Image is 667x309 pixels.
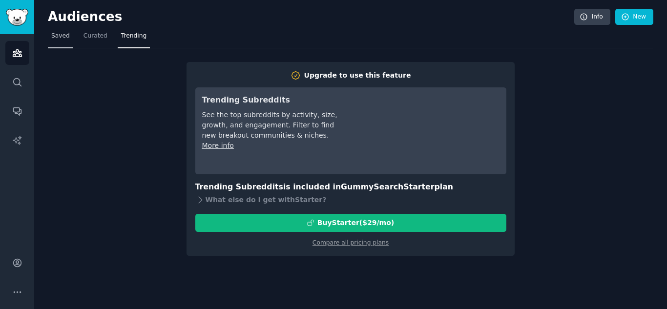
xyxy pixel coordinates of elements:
iframe: YouTube video player [353,94,500,167]
div: See the top subreddits by activity, size, growth, and engagement. Filter to find new breakout com... [202,110,339,141]
a: Saved [48,28,73,48]
a: Compare all pricing plans [313,239,389,246]
a: New [615,9,653,25]
h3: Trending Subreddits [202,94,339,106]
a: Trending [118,28,150,48]
a: More info [202,142,234,149]
button: BuyStarter($29/mo) [195,214,506,232]
a: Info [574,9,610,25]
div: Buy Starter ($ 29 /mo ) [317,218,394,228]
span: Saved [51,32,70,41]
a: Curated [80,28,111,48]
span: Curated [83,32,107,41]
img: GummySearch logo [6,9,28,26]
div: Upgrade to use this feature [304,70,411,81]
h2: Audiences [48,9,574,25]
h3: Trending Subreddits is included in plan [195,181,506,193]
span: Trending [121,32,146,41]
div: What else do I get with Starter ? [195,193,506,207]
span: GummySearch Starter [341,182,434,191]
